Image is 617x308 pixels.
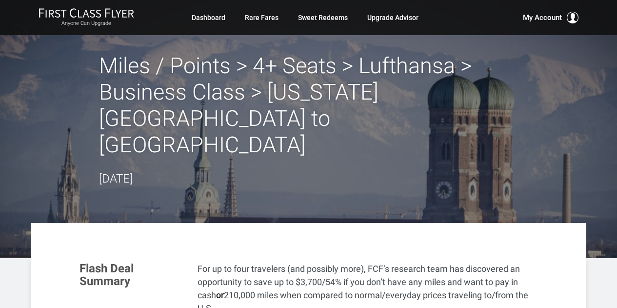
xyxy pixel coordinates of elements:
[39,8,134,18] img: First Class Flyer
[523,12,578,23] button: My Account
[192,9,225,26] a: Dashboard
[39,8,134,27] a: First Class FlyerAnyone Can Upgrade
[99,172,133,185] time: [DATE]
[80,262,183,288] h3: Flash Deal Summary
[367,9,418,26] a: Upgrade Advisor
[39,20,134,27] small: Anyone Can Upgrade
[523,12,562,23] span: My Account
[245,9,279,26] a: Rare Fares
[298,9,348,26] a: Sweet Redeems
[216,290,224,300] strong: or
[99,53,518,158] h2: Miles / Points > 4+ Seats > Lufthansa > Business Class > [US_STATE][GEOGRAPHIC_DATA] to [GEOGRAPH...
